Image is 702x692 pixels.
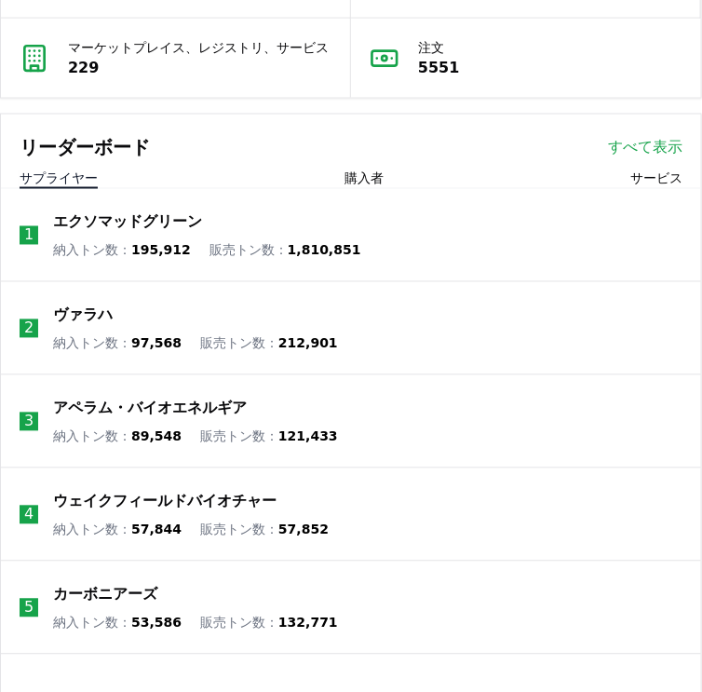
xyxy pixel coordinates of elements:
[608,136,682,158] a: すべて表示
[131,522,182,537] font: 57,844
[200,616,265,631] font: 販売トン数
[278,429,338,444] font: 121,433
[418,40,444,55] font: 注文
[118,616,131,631] font: ：
[131,336,182,351] font: 97,568
[265,336,278,351] font: ：
[265,522,278,537] font: ：
[68,40,329,55] font: マーケットプレイス、レジストリ、サービス
[53,211,202,234] a: エクソマッドグリーン
[53,305,113,327] a: ヴァラハ
[53,398,247,420] a: アペラム・バイオエネルギア
[20,171,98,186] font: サプライヤー
[265,616,278,631] font: ：
[53,493,277,510] font: ウェイクフィールドバイオチャー
[418,59,460,76] font: 5551
[53,400,247,417] font: アペラム・バイオエネルギア
[68,59,99,76] font: 229
[630,171,682,186] font: サービス
[53,429,118,444] font: 納入トン数
[118,522,131,537] font: ：
[275,243,288,258] font: ：
[53,213,202,231] font: エクソマッドグリーン
[344,171,384,186] font: 購入者
[24,599,34,617] font: 5
[53,336,118,351] font: 納入トン数
[118,429,131,444] font: ：
[24,226,34,244] font: 1
[118,336,131,351] font: ：
[200,522,265,537] font: 販売トン数
[278,616,338,631] font: 132,771
[288,243,361,258] font: 1,810,851
[265,429,278,444] font: ：
[53,306,113,324] font: ヴァラハ
[278,522,329,537] font: 57,852
[608,138,682,156] font: すべて表示
[209,243,275,258] font: 販売トン数
[20,136,150,158] font: リーダーボード
[53,491,277,513] a: ウェイクフィールドバイオチャー
[24,413,34,430] font: 3
[53,584,157,606] a: カーボニアーズ
[53,522,118,537] font: 納入トン数
[53,586,157,604] font: カーボニアーズ
[53,243,118,258] font: 納入トン数
[200,336,265,351] font: 販売トン数
[24,506,34,523] font: 4
[118,243,131,258] font: ：
[53,616,118,631] font: 納入トン数
[200,429,265,444] font: 販売トン数
[278,336,338,351] font: 212,901
[131,243,191,258] font: 195,912
[131,616,182,631] font: 53,586
[24,319,34,337] font: 2
[131,429,182,444] font: 89,548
